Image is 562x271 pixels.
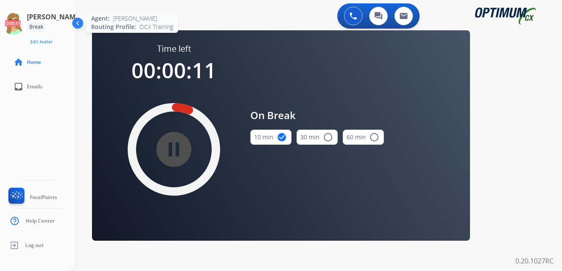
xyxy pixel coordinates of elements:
span: Agent: [91,14,110,23]
mat-icon: pause_circle_filled [169,144,179,154]
button: 60 min [343,130,384,145]
div: Break [27,22,46,32]
span: FocalPoints [30,194,57,201]
mat-icon: inbox [13,82,24,92]
button: 30 min [297,130,338,145]
mat-icon: home [13,57,24,67]
h3: [PERSON_NAME] [27,12,81,22]
mat-icon: radio_button_unchecked [323,132,333,142]
span: Log out [25,242,44,249]
button: 10 min [250,130,292,145]
span: On Break [250,108,384,123]
span: Home [27,59,41,66]
span: Emails [27,83,42,90]
span: Routing Profile: [91,23,136,31]
span: [PERSON_NAME] [113,14,157,23]
a: FocalPoints [7,188,57,207]
button: Edit Avatar [27,37,56,47]
span: Time left [157,43,191,55]
span: Help Center [26,218,55,224]
mat-icon: check_circle [277,132,287,142]
mat-icon: radio_button_unchecked [369,132,379,142]
span: OCX Training [139,23,173,31]
span: 00:00:11 [131,56,216,85]
p: 0.20.1027RC [515,256,554,266]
